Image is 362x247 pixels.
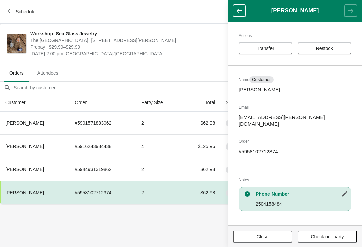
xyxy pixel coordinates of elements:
button: Transfer [239,42,292,54]
span: [DATE] 2:00 pm [GEOGRAPHIC_DATA]/[GEOGRAPHIC_DATA] [30,50,236,57]
button: Close [233,231,292,243]
span: Prepay | $29.99–$29.99 [30,44,236,50]
span: Customer [252,77,271,82]
p: [PERSON_NAME] [239,86,351,93]
span: [PERSON_NAME] [5,120,44,126]
h2: Order [239,138,351,145]
td: $62.98 [181,158,220,181]
th: Party Size [136,94,181,112]
h3: Phone Number [256,191,348,197]
td: $125.96 [181,134,220,158]
span: Attendees [32,67,64,79]
img: Workshop: Sea Glass Jewelry [7,34,26,53]
span: The [GEOGRAPHIC_DATA], [STREET_ADDRESS][PERSON_NAME] [30,37,236,44]
h2: Email [239,104,351,111]
h2: Name [239,76,351,83]
button: Check out party [298,231,357,243]
span: Close [257,234,269,239]
th: Order [69,94,136,112]
span: Schedule [16,9,35,14]
td: # 5901571883062 [69,112,136,134]
span: Transfer [257,46,274,51]
p: # 5958102712374 [239,148,351,155]
button: Restock [298,42,351,54]
span: [PERSON_NAME] [5,143,44,149]
button: Schedule [3,6,41,18]
span: Restock [316,46,333,51]
span: [PERSON_NAME] [5,167,44,172]
h2: Notes [239,177,351,183]
p: 2504158484 [256,201,348,207]
span: Check out party [311,234,344,239]
span: Workshop: Sea Glass Jewelry [30,30,236,37]
h1: [PERSON_NAME] [246,7,344,14]
h2: Actions [239,32,351,39]
td: 2 [136,158,181,181]
input: Search by customer [13,82,362,94]
td: $62.98 [181,112,220,134]
td: 2 [136,112,181,134]
th: Total [181,94,220,112]
td: # 5958102712374 [69,181,136,204]
p: [EMAIL_ADDRESS][PERSON_NAME][DOMAIN_NAME] [239,114,351,127]
td: 4 [136,134,181,158]
span: Orders [4,67,29,79]
td: 2 [136,181,181,204]
td: # 5916243984438 [69,134,136,158]
td: # 5944931319862 [69,158,136,181]
th: Status [220,94,260,112]
td: $62.98 [181,181,220,204]
span: [PERSON_NAME] [5,190,44,195]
